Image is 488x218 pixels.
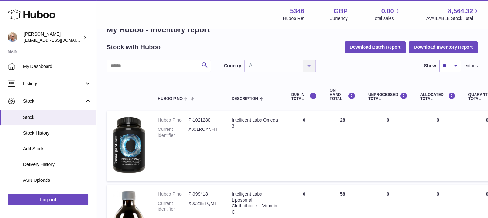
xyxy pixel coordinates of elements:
div: Huboo Ref [283,15,304,21]
span: Description [232,97,258,101]
dt: Huboo P no [158,191,188,197]
div: DUE IN TOTAL [291,92,317,101]
dd: P-999418 [188,191,219,197]
span: Stock [23,98,84,104]
label: Show [424,63,436,69]
dd: P-1021280 [188,117,219,123]
div: [PERSON_NAME] [24,31,81,43]
div: Intelligent Labs Liposomal Gluthathione + Vitamin C [232,191,278,215]
a: 0.00 Total sales [372,7,401,21]
dd: X0021ETQMT [188,200,219,213]
span: My Dashboard [23,63,91,70]
div: UNPROCESSED Total [368,92,407,101]
a: Log out [8,194,88,205]
div: ALLOCATED Total [420,92,455,101]
h1: My Huboo - Inventory report [107,25,478,35]
td: 28 [323,111,362,181]
div: Currency [330,15,348,21]
img: support@radoneltd.co.uk [8,32,17,42]
dt: Current identifier [158,200,188,213]
span: AVAILABLE Stock Total [426,15,480,21]
span: Add Stock [23,146,91,152]
h2: Stock with Huboo [107,43,161,52]
div: Intelligent Labs Omega 3 [232,117,278,129]
strong: GBP [334,7,347,15]
td: 0 [414,111,462,181]
span: [EMAIL_ADDRESS][DOMAIN_NAME] [24,38,94,43]
label: Country [224,63,241,69]
dt: Current identifier [158,126,188,138]
span: ASN Uploads [23,177,91,183]
a: 8,564.32 AVAILABLE Stock Total [426,7,480,21]
button: Download Batch Report [345,41,406,53]
img: product image [113,117,145,173]
div: ON HAND Total [330,88,355,101]
span: 8,564.32 [448,7,473,15]
strong: 5346 [290,7,304,15]
span: Listings [23,81,84,87]
dt: Huboo P no [158,117,188,123]
span: Stock [23,114,91,121]
td: 0 [362,111,414,181]
button: Download Inventory Report [409,41,478,53]
span: Stock History [23,130,91,136]
span: Delivery History [23,162,91,168]
dd: X001RCYNHT [188,126,219,138]
td: 0 [285,111,323,181]
span: 0.00 [381,7,394,15]
span: entries [464,63,478,69]
span: Total sales [372,15,401,21]
span: Huboo P no [158,97,183,101]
